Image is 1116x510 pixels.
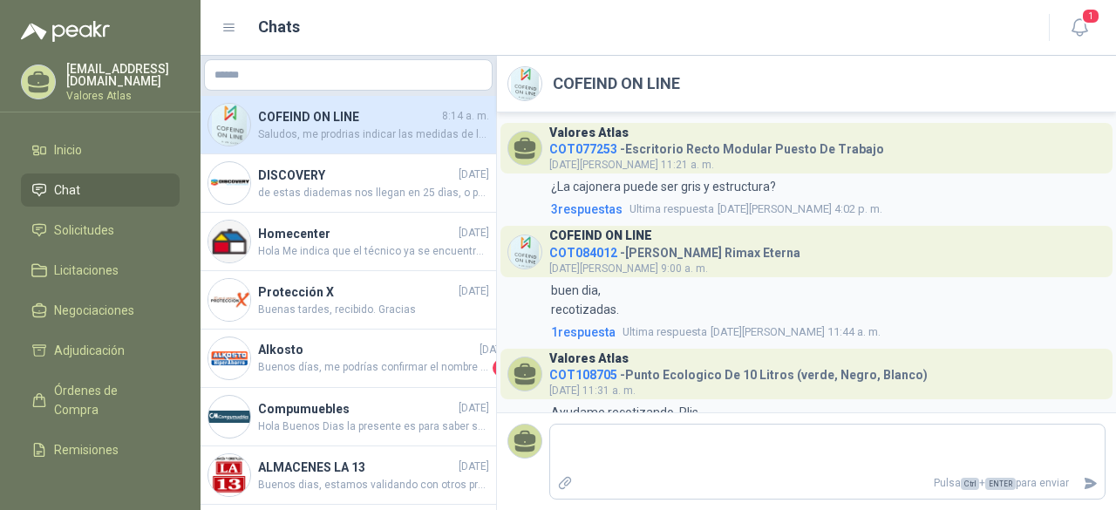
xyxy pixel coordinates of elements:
button: Enviar [1076,468,1105,499]
span: Buenos días, me podrías confirmar el nombre de la persona que recibe el microondas?, en la guía d... [258,359,489,377]
h1: Chats [258,15,300,39]
a: 3respuestasUltima respuesta[DATE][PERSON_NAME] 4:02 p. m. [548,200,1106,219]
span: Buenas tardes, recibido. Gracias [258,302,489,318]
p: buen dia, recotizadas. [551,281,619,319]
span: Chat [54,180,80,200]
span: COT108705 [549,368,617,382]
p: Pulsa + para enviar [580,468,1077,499]
span: de estas diademas nos llegan en 25 dìas, o para entrega inmediata tenemos estas que son las que r... [258,185,489,201]
span: Ultima respuesta [623,323,707,341]
a: Company LogoDISCOVERY[DATE]de estas diademas nos llegan en 25 dìas, o para entrega inmediata tene... [201,154,496,213]
h4: Alkosto [258,340,476,359]
img: Company Logo [208,162,250,204]
span: [DATE] [459,459,489,475]
span: [DATE] [459,167,489,183]
h2: COFEIND ON LINE [553,71,680,96]
a: Adjudicación [21,334,180,367]
a: Company LogoAlkosto[DATE]Buenos días, me podrías confirmar el nombre de la persona que recibe el ... [201,330,496,388]
p: Ayudame recotizando, Plis [551,403,698,422]
span: 1 [1081,8,1100,24]
a: Inicio [21,133,180,167]
span: [DATE][PERSON_NAME] 9:00 a. m. [549,262,708,275]
a: Company LogoProtección X[DATE]Buenas tardes, recibido. Gracias [201,271,496,330]
span: Ultima respuesta [629,201,714,218]
a: Company LogoHomecenter[DATE]Hola Me indica que el técnico ya se encuentra afuera [201,213,496,271]
span: [DATE] [459,283,489,300]
a: 1respuestaUltima respuesta[DATE][PERSON_NAME] 11:44 a. m. [548,323,1106,342]
span: [DATE] [480,342,510,358]
span: ENTER [985,478,1016,490]
h4: Protección X [258,282,455,302]
img: Company Logo [508,235,541,269]
span: [DATE][PERSON_NAME] 4:02 p. m. [629,201,882,218]
p: Valores Atlas [66,91,180,101]
h3: Valores Atlas [549,354,629,364]
img: Company Logo [508,67,541,100]
span: Saludos, me prodrias indicar las medidas de la llave, es para un lava platos pequeño. Muchas grac... [258,126,489,143]
h4: COFEIND ON LINE [258,107,439,126]
span: 1 respuesta [551,323,616,342]
span: Hola Buenos Dias la presente es para saber sobre el envio del escritorio decia fecha de entrega 8... [258,418,489,435]
img: Company Logo [208,279,250,321]
span: Licitaciones [54,261,119,280]
h4: Compumuebles [258,399,455,418]
h4: - Punto Ecologico De 10 Litros (verde, Negro, Blanco) [549,364,928,380]
span: Negociaciones [54,301,134,320]
a: Solicitudes [21,214,180,247]
a: Company LogoCOFEIND ON LINE8:14 a. m.Saludos, me prodrias indicar las medidas de la llave, es par... [201,96,496,154]
h4: ALMACENES LA 13 [258,458,455,477]
span: Solicitudes [54,221,114,240]
span: [DATE] [459,400,489,417]
img: Company Logo [208,337,250,379]
span: [DATE][PERSON_NAME] 11:21 a. m. [549,159,714,171]
label: Adjuntar archivos [550,468,580,499]
button: 1 [1064,12,1095,44]
h3: COFEIND ON LINE [549,231,652,241]
span: Buenos dias, estamos validando con otros proveedores otras opciones. [258,477,489,493]
a: Remisiones [21,433,180,466]
img: Company Logo [208,104,250,146]
a: Licitaciones [21,254,180,287]
span: [DATE] 11:31 a. m. [549,384,636,397]
span: COT077253 [549,142,617,156]
span: COT084012 [549,246,617,260]
h4: Homecenter [258,224,455,243]
span: Ctrl [961,478,979,490]
span: Hola Me indica que el técnico ya se encuentra afuera [258,243,489,260]
a: Negociaciones [21,294,180,327]
img: Company Logo [208,221,250,262]
a: Company LogoCompumuebles[DATE]Hola Buenos Dias la presente es para saber sobre el envio del escri... [201,388,496,446]
span: Inicio [54,140,82,160]
span: 1 [493,359,510,377]
span: Remisiones [54,440,119,459]
span: 8:14 a. m. [442,108,489,125]
h4: - Escritorio Recto Modular Puesto De Trabajo [549,138,884,154]
h3: Valores Atlas [549,128,629,138]
img: Company Logo [208,396,250,438]
a: Órdenes de Compra [21,374,180,426]
span: [DATE] [459,225,489,241]
p: ¿La cajonera puede ser gris y estructura? [551,177,776,196]
span: [DATE][PERSON_NAME] 11:44 a. m. [623,323,881,341]
p: [EMAIL_ADDRESS][DOMAIN_NAME] [66,63,180,87]
img: Company Logo [208,454,250,496]
a: Company LogoALMACENES LA 13[DATE]Buenos dias, estamos validando con otros proveedores otras opcio... [201,446,496,505]
span: 3 respuesta s [551,200,623,219]
img: Logo peakr [21,21,110,42]
a: Chat [21,173,180,207]
span: Órdenes de Compra [54,381,163,419]
h4: DISCOVERY [258,166,455,185]
h4: - [PERSON_NAME] Rimax Eterna [549,241,800,258]
span: Adjudicación [54,341,125,360]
